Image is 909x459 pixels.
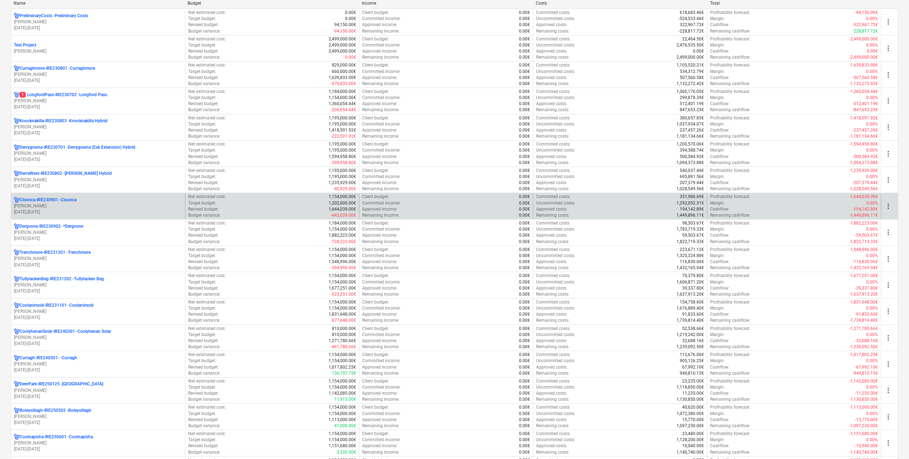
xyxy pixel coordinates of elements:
[20,197,76,203] p: Cloonca-IRE230901 - Cloonca
[710,115,750,121] p: Profitability forecast :
[855,10,878,16] p: -94,150.00€
[14,78,182,84] p: [DATE] - [DATE]
[362,127,397,133] p: Approved income :
[519,115,530,121] p: 0.00€
[331,81,356,87] p: -979,833.00€
[536,147,575,153] p: Uncommitted costs :
[519,69,530,75] p: 0.00€
[20,381,103,387] p: DeerPark-IRE250125 - [GEOGRAPHIC_DATA]
[849,160,878,166] p: -1,094,373.88€
[680,115,704,121] p: 380,657.85€
[536,115,570,121] p: Committed costs :
[710,127,729,133] p: Cashflow :
[14,408,20,414] div: Project has multi currencies enabled
[676,81,704,87] p: 1,132,272.42€
[853,107,878,113] p: -847,653.25€
[188,147,216,153] p: Target budget :
[188,42,216,48] p: Target budget :
[188,121,216,127] p: Target budget :
[676,89,704,95] p: 1,060,176.05€
[849,81,878,87] p: -1,132,272.42€
[20,302,94,309] p: Coolanimoid-IRE231101 - Coolanimoid
[519,141,530,147] p: 0.00€
[853,22,878,28] p: -322,967.72€
[519,16,530,22] p: 0.00€
[362,101,397,107] p: Approved income :
[519,95,530,101] p: 0.00€
[188,81,220,87] p: Budget variance :
[362,75,397,81] p: Approved income :
[536,95,575,101] p: Uncommitted costs :
[710,121,725,127] p: Margin :
[536,107,569,113] p: Remaining costs :
[188,168,226,174] p: Net estimated cost :
[14,335,182,341] p: [PERSON_NAME]
[14,276,20,282] div: Project has multi currencies enabled
[14,183,182,189] p: [DATE] - [DATE]
[14,420,182,426] p: [DATE] - [DATE]
[14,92,182,110] div: 1LongfordPass-IRE230702 -Longford Pass[PERSON_NAME][DATE]-[DATE]
[14,150,182,157] p: [PERSON_NAME]
[20,250,91,256] p: Trenchmore-IRE231201 - Trenchmore
[14,144,182,163] div: Derrygowna-IRE230701 -Derrygowna (Esk Extension) Hybrid[PERSON_NAME][DATE]-[DATE]
[519,89,530,95] p: 0.00€
[14,171,20,177] div: Project has multi currencies enabled
[849,36,878,42] p: -2,499,000.00€
[536,154,567,160] p: Approved costs :
[329,42,356,48] p: 2,499,000.00€
[362,154,397,160] p: Approved income :
[188,89,226,95] p: Net estimated cost :
[20,355,77,361] p: Curragh-IRE240501- - Curragh
[693,48,704,54] p: 0.00€
[14,171,182,189] div: DerraWest-IRE230802 -[PERSON_NAME] Hybrid[PERSON_NAME][DATE]-[DATE]
[362,133,399,139] p: Remaining income :
[710,54,750,60] p: Remaining cashflow :
[676,133,704,139] p: 1,181,134.66€
[14,288,182,294] p: [DATE] - [DATE]
[849,115,878,121] p: -1,418,591.92€
[20,13,88,19] p: PreliminaryCosts - Preliminary Costs
[14,197,20,203] div: Project has multi currencies enabled
[519,147,530,153] p: 0.00€
[329,75,356,81] p: 1,639,833.00€
[710,42,725,48] p: Margin :
[710,81,750,87] p: Remaining cashflow :
[866,147,878,153] p: 0.00%
[884,176,893,184] span: more_vert
[20,408,91,414] p: Boleysillagh-IRE250502 - Boleysillagh
[362,81,399,87] p: Remaining income :
[362,1,530,6] div: Income
[519,22,530,28] p: 0.00€
[20,434,93,440] p: Coolnapisha-IRE250601 - Coolnapisha
[14,197,182,215] div: Cloonca-IRE230901 -Cloonca[PERSON_NAME][DATE]-[DATE]
[14,250,182,268] div: Trenchmore-IRE231201 -Trenchmore[PERSON_NAME][DATE]-[DATE]
[14,341,182,347] p: [DATE] - [DATE]
[710,16,725,22] p: Margin :
[362,54,399,60] p: Remaining income :
[362,147,400,153] p: Committed income :
[188,10,226,16] p: Net estimated cost :
[849,54,878,60] p: -2,499,000.00€
[188,95,216,101] p: Target budget :
[536,75,567,81] p: Approved costs :
[710,28,750,34] p: Remaining cashflow :
[519,127,530,133] p: 0.00€
[188,107,220,113] p: Budget variance :
[536,133,569,139] p: Remaining costs :
[14,124,182,130] p: [PERSON_NAME]
[519,154,530,160] p: 0.00€
[676,62,704,68] p: 1,105,520.21€
[866,95,878,101] p: 0.00%
[884,413,893,421] span: more_vert
[710,69,725,75] p: Margin :
[14,13,182,31] div: PreliminaryCosts -Preliminary Costs[PERSON_NAME][DATE]-[DATE]
[866,16,878,22] p: 0.00%
[710,75,729,81] p: Cashflow :
[329,127,356,133] p: 1,418,591.92€
[362,28,399,34] p: Remaining income :
[14,104,182,110] p: [DATE] - [DATE]
[14,329,182,347] div: CoolyhenanSolar-IRE240301 -Coolyhenan Solar[PERSON_NAME][DATE]-[DATE]
[362,89,389,95] p: Client budget :
[682,36,704,42] p: 22,464.50€
[536,22,567,28] p: Approved costs :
